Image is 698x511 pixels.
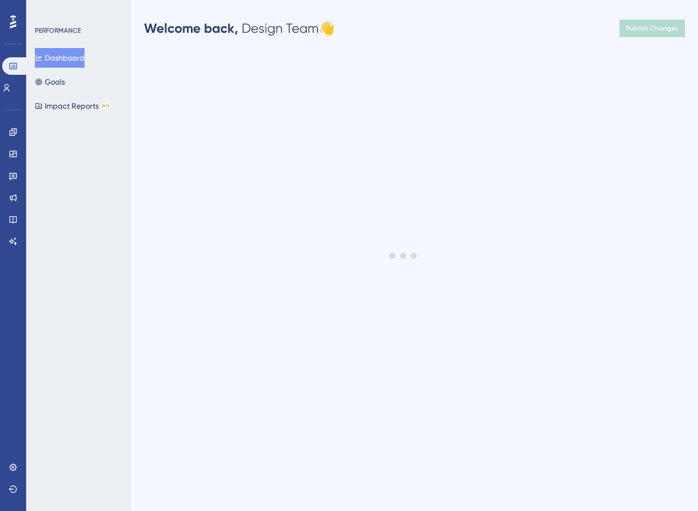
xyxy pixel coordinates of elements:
button: Dashboard [35,48,85,68]
span: Publish Changes [626,24,678,33]
button: Impact ReportsBETA [35,96,111,116]
button: Goals [35,72,65,92]
button: Publish Changes [619,20,685,37]
div: PERFORMANCE [35,26,81,35]
div: Design Team 👋 [144,20,335,37]
div: BETA [101,103,111,109]
span: Welcome back, [144,20,238,36]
